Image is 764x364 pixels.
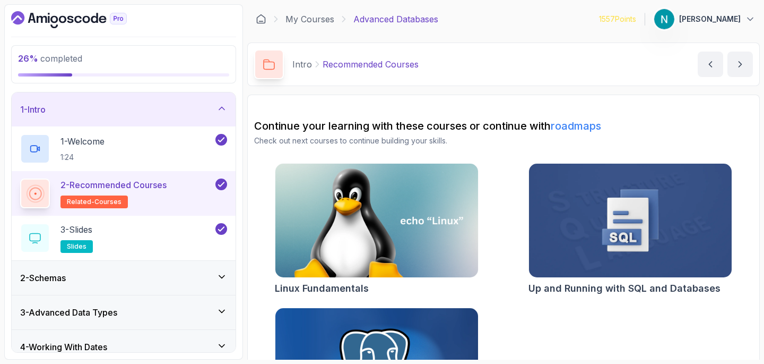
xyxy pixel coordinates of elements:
button: 2-Schemas [12,261,236,295]
p: Advanced Databases [353,13,438,26]
a: My Courses [285,13,334,26]
button: 1-Intro [12,92,236,126]
button: 3-Advanced Data Types [12,295,236,329]
a: Up and Running with SQL and Databases cardUp and Running with SQL and Databases [528,163,732,296]
button: 3-Slidesslides [20,223,227,253]
p: Recommended Courses [323,58,419,71]
h3: 4 - Working With Dates [20,341,107,353]
img: Linux Fundamentals card [275,164,478,277]
span: related-courses [67,198,121,206]
a: roadmaps [551,120,601,132]
p: 1557 Points [599,14,636,24]
h2: Linux Fundamentals [275,281,369,296]
button: next content [727,52,753,77]
h3: 3 - Advanced Data Types [20,306,117,319]
p: 1:24 [60,152,105,163]
p: [PERSON_NAME] [679,14,741,24]
iframe: chat widget [562,129,753,316]
span: completed [18,53,82,64]
button: previous content [698,52,723,77]
a: Dashboard [11,11,151,28]
span: 26 % [18,53,38,64]
span: slides [67,242,86,251]
iframe: chat widget [719,321,753,353]
p: Check out next courses to continue building your skills. [254,136,753,146]
p: 3 - Slides [60,223,92,236]
p: 2 - Recommended Courses [60,179,167,191]
button: user profile image[PERSON_NAME] [654,9,756,30]
h2: Continue your learning with these courses or continue with [254,118,753,133]
p: Intro [292,58,312,71]
a: Dashboard [256,14,266,24]
h3: 1 - Intro [20,103,46,116]
h2: Up and Running with SQL and Databases [528,281,720,296]
h3: 2 - Schemas [20,272,66,284]
button: 4-Working With Dates [12,330,236,364]
button: 1-Welcome1:24 [20,134,227,164]
button: 2-Recommended Coursesrelated-courses [20,179,227,208]
p: 1 - Welcome [60,135,105,148]
a: Linux Fundamentals cardLinux Fundamentals [275,163,479,296]
img: Up and Running with SQL and Databases card [529,164,732,277]
img: user profile image [654,9,674,29]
